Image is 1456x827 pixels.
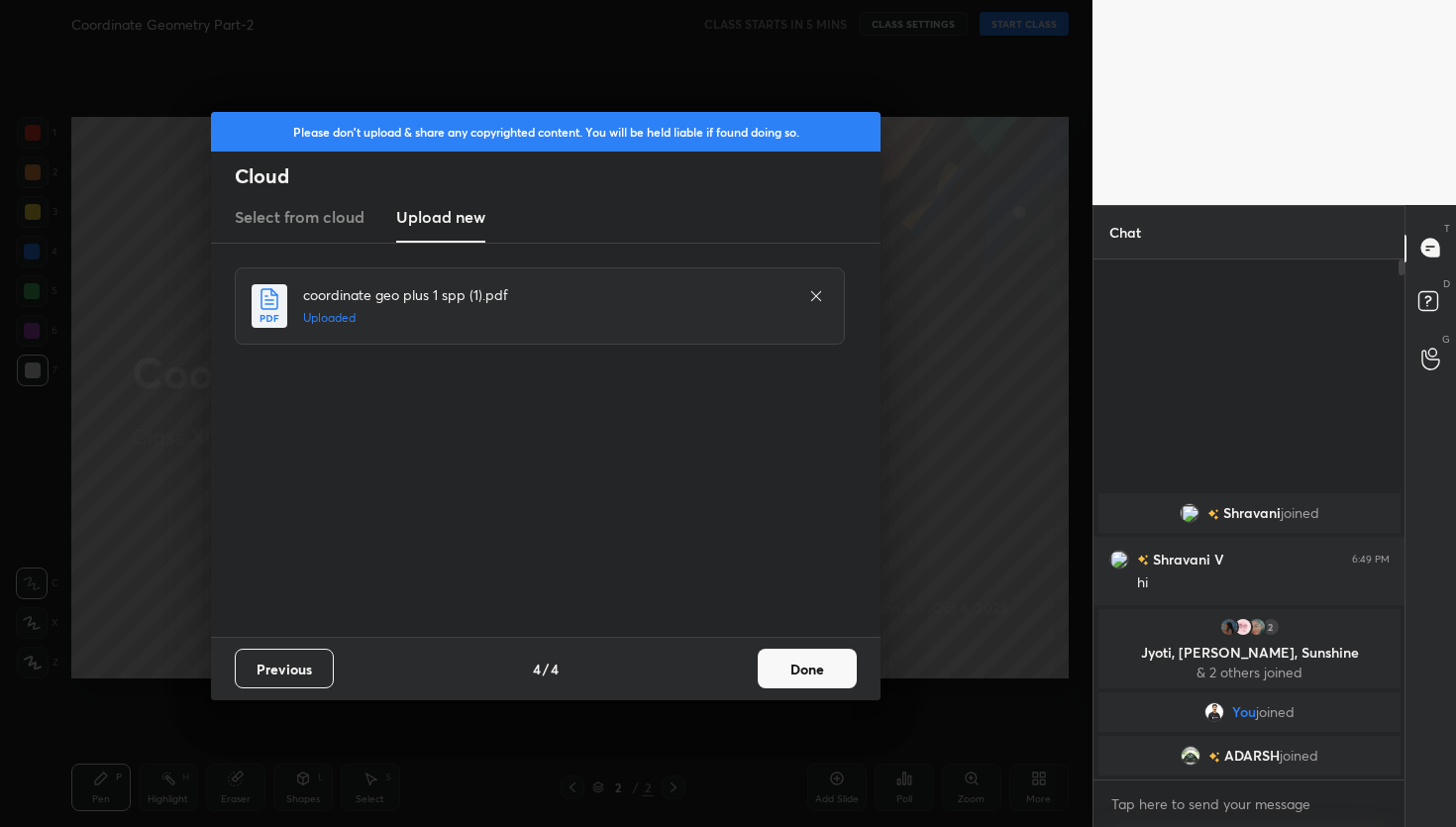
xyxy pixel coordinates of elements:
[1149,549,1224,569] h6: Shravani V
[303,309,788,327] h5: Uploaded
[1208,751,1220,762] img: no-rating-badge.077c3623.svg
[1109,549,1129,569] img: 3
[1110,645,1389,661] p: Jyoti, [PERSON_NAME], Sunshine
[1218,617,1238,637] img: 3c957b8af6c542f2aafab5e60de041a8.jpg
[211,112,881,152] div: Please don't upload & share any copyrighted content. You will be held liable if found doing so.
[1281,505,1319,521] span: joined
[1260,617,1280,637] div: 2
[543,659,549,679] h4: /
[1223,505,1281,521] span: Shravani
[551,659,559,679] h4: 4
[1207,508,1219,519] img: no-rating-badge.077c3623.svg
[1232,617,1252,637] img: 32aba8c4d89c4bfe9927637e4862ddef.jpg
[1137,573,1390,593] div: hi
[758,649,857,688] button: Done
[1256,704,1295,720] span: joined
[1093,206,1157,258] p: Chat
[1110,665,1389,680] p: & 2 others joined
[1181,746,1200,766] img: 2abec94b9db14bcda6fe0d064042f0c9.png
[303,284,788,305] h4: coordinate geo plus 1 spp (1).pdf
[1204,702,1224,722] img: 144b345530af4266b4014317b2bf6637.jpg
[1180,503,1199,523] img: 3
[1280,748,1318,764] span: joined
[235,649,334,688] button: Previous
[1137,555,1149,566] img: no-rating-badge.077c3623.svg
[1093,489,1405,779] div: grid
[235,163,881,189] h2: Cloud
[533,659,541,679] h4: 4
[1443,276,1450,291] p: D
[1442,332,1450,347] p: G
[396,205,485,229] h3: Upload new
[1444,221,1450,236] p: T
[1352,553,1390,565] div: 6:49 PM
[1224,748,1280,764] span: ADARSH
[1232,704,1256,720] span: You
[1246,617,1266,637] img: c5528678fc84444582e62d23348fa3a1.jpg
